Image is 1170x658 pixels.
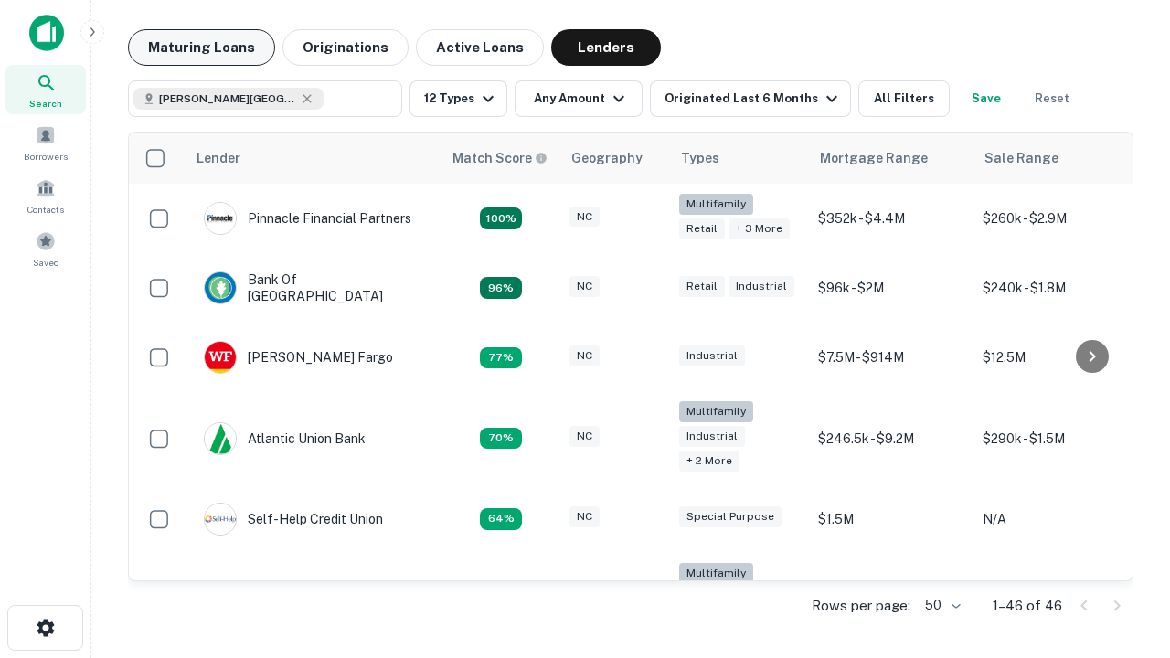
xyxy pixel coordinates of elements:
span: Contacts [27,202,64,217]
div: Mortgage Range [820,147,928,169]
a: Saved [5,224,86,273]
span: Search [29,96,62,111]
img: picture [205,504,236,535]
button: Lenders [551,29,661,66]
div: Multifamily [679,194,753,215]
img: picture [205,423,236,454]
div: Industrial [679,345,745,366]
div: NC [569,426,600,447]
button: Originations [282,29,409,66]
td: $352k - $4.4M [809,184,973,253]
td: $260k - $2.9M [973,184,1138,253]
span: [PERSON_NAME][GEOGRAPHIC_DATA], [GEOGRAPHIC_DATA] [159,90,296,107]
div: NC [569,345,600,366]
button: Save your search to get updates of matches that match your search criteria. [957,80,1016,117]
td: $246.5k - $9.2M [809,392,973,484]
th: Sale Range [973,133,1138,184]
p: Rows per page: [812,595,910,617]
div: Retail [679,276,725,297]
div: Atlantic Union Bank [204,422,366,455]
td: $12.5M [973,323,1138,392]
div: Bank Of [GEOGRAPHIC_DATA] [204,271,423,304]
span: Saved [33,255,59,270]
button: Reset [1023,80,1081,117]
td: $290k - $1.5M [973,392,1138,484]
div: + 2 more [679,451,739,472]
div: Geography [571,147,643,169]
span: Borrowers [24,149,68,164]
div: Special Purpose [679,506,782,527]
button: All Filters [858,80,950,117]
h6: Match Score [452,148,544,168]
div: Retail [679,218,725,239]
th: Capitalize uses an advanced AI algorithm to match your search with the best lender. The match sco... [441,133,560,184]
th: Mortgage Range [809,133,973,184]
button: 12 Types [409,80,507,117]
div: NC [569,506,600,527]
div: + 3 more [729,218,790,239]
div: Lender [197,147,240,169]
button: Originated Last 6 Months [650,80,851,117]
div: Industrial [679,426,745,447]
td: $225.3k - $21M [809,554,973,646]
td: $96k - $2M [809,253,973,323]
a: Search [5,65,86,114]
a: Borrowers [5,118,86,167]
th: Lender [186,133,441,184]
p: 1–46 of 46 [993,595,1062,617]
div: [PERSON_NAME] Fargo [204,341,393,374]
div: Originated Last 6 Months [665,88,843,110]
button: Active Loans [416,29,544,66]
button: Maturing Loans [128,29,275,66]
td: $240k - $1.8M [973,253,1138,323]
img: capitalize-icon.png [29,15,64,51]
iframe: Chat Widget [1079,453,1170,541]
div: Matching Properties: 28, hasApolloMatch: undefined [480,207,522,229]
th: Geography [560,133,670,184]
div: Types [681,147,719,169]
div: Pinnacle Financial Partners [204,202,411,235]
div: NC [569,276,600,297]
div: Matching Properties: 11, hasApolloMatch: undefined [480,428,522,450]
div: Multifamily [679,563,753,584]
div: Matching Properties: 15, hasApolloMatch: undefined [480,277,522,299]
div: Matching Properties: 12, hasApolloMatch: undefined [480,347,522,369]
div: Self-help Credit Union [204,503,383,536]
td: $1.5M [809,484,973,554]
img: picture [205,203,236,234]
img: picture [205,272,236,303]
div: 50 [918,592,963,619]
button: Any Amount [515,80,643,117]
div: Sale Range [984,147,1058,169]
div: NC [569,207,600,228]
th: Types [670,133,809,184]
img: picture [205,342,236,373]
div: Industrial [729,276,794,297]
td: $265k - $1.1M [973,554,1138,646]
td: N/A [973,484,1138,554]
div: Capitalize uses an advanced AI algorithm to match your search with the best lender. The match sco... [452,148,548,168]
div: Multifamily [679,401,753,422]
div: Matching Properties: 10, hasApolloMatch: undefined [480,508,522,530]
a: Contacts [5,171,86,220]
td: $7.5M - $914M [809,323,973,392]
